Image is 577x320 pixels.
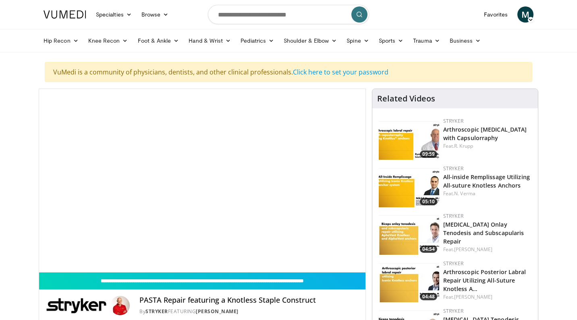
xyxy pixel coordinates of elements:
a: Pediatrics [236,33,279,49]
a: Shoulder & Elbow [279,33,342,49]
span: 04:54 [420,246,437,253]
a: Arthroscopic [MEDICAL_DATA] with Capsulorraphy [443,126,527,142]
a: Spine [342,33,374,49]
h4: PASTA Repair featuring a Knotless Staple Construct [139,296,359,305]
div: Feat. [443,142,531,150]
a: 04:54 [379,213,439,255]
a: Stryker [145,308,168,315]
a: [MEDICAL_DATA] Onlay Tenodesis and Subscapularis Repair [443,221,524,245]
img: Stryker [46,296,107,315]
a: Hand & Wrist [184,33,236,49]
a: [PERSON_NAME] [196,308,239,315]
a: 04:48 [379,260,439,302]
a: Stryker [443,213,463,219]
a: Hip Recon [39,33,83,49]
a: Sports [374,33,409,49]
a: 09:59 [379,118,439,160]
a: Browse [137,6,174,23]
a: Click here to set your password [293,68,388,76]
a: Stryker [443,165,463,172]
a: Stryker [443,260,463,267]
a: All-inside Remplissage Utilizing All-suture Knotless Anchors [443,173,530,189]
img: VuMedi Logo [44,10,86,19]
a: [PERSON_NAME] [454,293,492,300]
video-js: Video Player [39,89,365,273]
img: c8a3b2cc-5bd4-4878-862c-e86fdf4d853b.150x105_q85_crop-smart_upscale.jpg [379,118,439,160]
div: Feat. [443,293,531,301]
span: 09:59 [420,151,437,158]
h4: Related Videos [377,94,435,103]
a: Arthroscopic Posterior Labral Repair Utilizing All-Suture Knotless A… [443,268,526,293]
img: f0e53f01-d5db-4f12-81ed-ecc49cba6117.150x105_q85_crop-smart_upscale.jpg [379,213,439,255]
a: Trauma [408,33,445,49]
a: Favorites [479,6,513,23]
a: Knee Recon [83,33,133,49]
div: By FEATURING [139,308,359,315]
a: Specialties [91,6,137,23]
a: N. Verma [454,190,475,197]
a: M [517,6,533,23]
a: [PERSON_NAME] [454,246,492,253]
span: 04:48 [420,293,437,300]
a: Foot & Ankle [133,33,184,49]
img: Avatar [110,296,130,315]
input: Search topics, interventions [208,5,369,24]
a: Stryker [443,118,463,124]
img: 0dbaa052-54c8-49be-8279-c70a6c51c0f9.150x105_q85_crop-smart_upscale.jpg [379,165,439,207]
div: Feat. [443,190,531,197]
div: Feat. [443,246,531,253]
a: R. Krupp [454,142,473,149]
img: d2f6a426-04ef-449f-8186-4ca5fc42937c.150x105_q85_crop-smart_upscale.jpg [379,260,439,302]
span: 05:10 [420,198,437,205]
div: VuMedi is a community of physicians, dentists, and other clinical professionals. [45,62,532,82]
a: Business [445,33,486,49]
a: 05:10 [379,165,439,207]
a: Stryker [443,308,463,314]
